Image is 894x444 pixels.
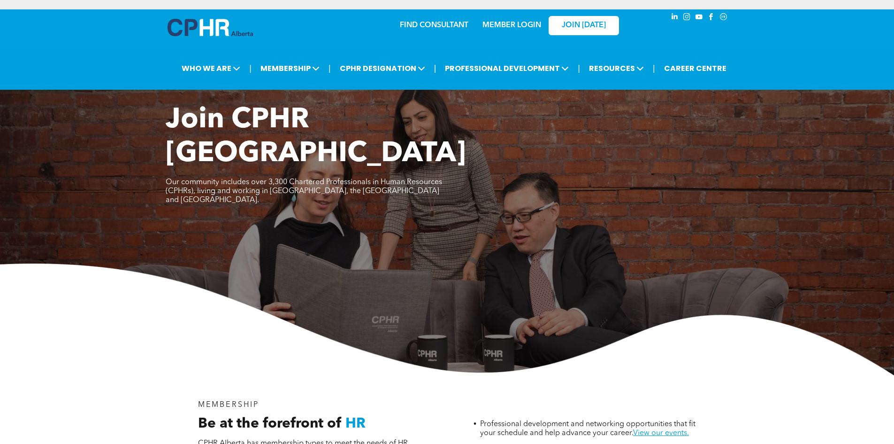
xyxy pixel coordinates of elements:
a: facebook [706,12,717,24]
a: JOIN [DATE] [549,16,619,35]
a: linkedin [670,12,680,24]
a: MEMBER LOGIN [482,22,541,29]
a: View our events. [633,429,689,437]
a: Social network [718,12,729,24]
span: HR [345,417,366,431]
span: RESOURCES [586,60,647,77]
li: | [329,59,331,78]
li: | [434,59,436,78]
span: MEMBERSHIP [198,401,260,409]
span: PROFESSIONAL DEVELOPMENT [442,60,572,77]
a: instagram [682,12,692,24]
li: | [249,59,252,78]
li: | [653,59,655,78]
a: CAREER CENTRE [661,60,729,77]
span: Our community includes over 3,300 Chartered Professionals in Human Resources (CPHRs), living and ... [166,179,442,204]
span: CPHR DESIGNATION [337,60,428,77]
span: MEMBERSHIP [258,60,322,77]
a: youtube [694,12,704,24]
li: | [578,59,580,78]
span: Be at the forefront of [198,417,342,431]
span: JOIN [DATE] [562,21,606,30]
a: FIND CONSULTANT [400,22,468,29]
span: Professional development and networking opportunities that fit your schedule and help advance you... [480,421,695,437]
span: WHO WE ARE [179,60,243,77]
span: Join CPHR [GEOGRAPHIC_DATA] [166,106,466,168]
img: A blue and white logo for cp alberta [168,19,253,36]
